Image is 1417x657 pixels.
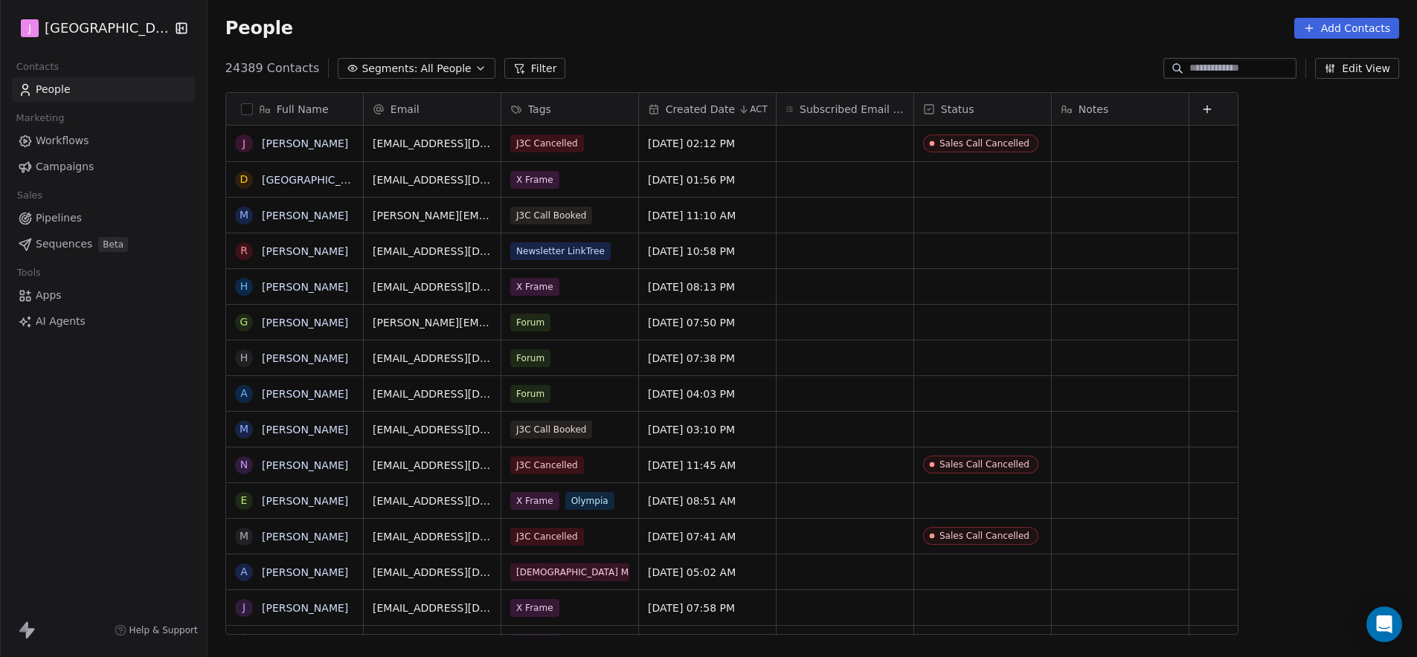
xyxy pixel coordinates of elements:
span: [DATE] 07:41 AM [648,529,767,544]
span: Workflows [36,133,89,149]
span: [EMAIL_ADDRESS][DOMAIN_NAME] [373,565,492,580]
a: Campaigns [12,155,195,179]
span: [DEMOGRAPHIC_DATA] Module [510,563,629,581]
a: [PERSON_NAME] [262,566,348,578]
span: J3C Cancelled [510,528,584,546]
a: [PERSON_NAME] [262,137,348,149]
div: Email [364,93,501,125]
button: Edit View [1315,58,1399,79]
span: [EMAIL_ADDRESS][DOMAIN_NAME] [373,493,492,508]
a: [PERSON_NAME] [262,317,348,328]
a: [PERSON_NAME] [262,245,348,257]
div: M [240,528,248,544]
span: ACT [750,103,768,115]
span: Forum [510,349,550,367]
div: H [240,279,248,294]
a: Workflows [12,129,195,153]
div: a [240,386,248,401]
span: Full Name [277,102,329,117]
a: [PERSON_NAME] [262,388,348,400]
span: [DATE] 11:45 AM [648,458,767,473]
span: Contacts [10,56,65,78]
a: [PERSON_NAME] [262,495,348,507]
span: J [28,21,31,36]
span: [EMAIL_ADDRESS][DOMAIN_NAME] [373,172,492,187]
span: X Frame [510,635,559,653]
span: J3C Cancelled [510,135,584,152]
div: N [240,457,248,473]
a: [PERSON_NAME] [262,459,348,471]
div: Notes [1052,93,1189,125]
div: M [240,207,248,223]
span: Status [941,102,974,117]
span: Help & Support [129,624,198,636]
span: [EMAIL_ADDRESS][DOMAIN_NAME] [373,529,492,544]
span: [EMAIL_ADDRESS][DOMAIN_NAME] [373,279,492,294]
span: [EMAIL_ADDRESS][DOMAIN_NAME] [373,351,492,366]
div: Sales Call Cancelled [939,459,1029,470]
span: [DATE] 02:12 PM [648,136,767,151]
span: Sequences [36,236,92,252]
span: People [36,82,71,97]
div: Status [914,93,1051,125]
div: Subscribed Email Categories [777,93,913,125]
span: Created Date [666,102,735,117]
span: X Frame [510,492,559,510]
div: J [242,600,245,615]
a: [PERSON_NAME] [262,352,348,364]
span: [DATE] 07:50 PM [648,315,767,330]
span: People [225,17,293,39]
span: [PERSON_NAME][EMAIL_ADDRESS][DOMAIN_NAME] [373,208,492,223]
span: Forum [510,385,550,403]
div: A [240,564,248,580]
button: J[GEOGRAPHIC_DATA] [18,16,164,41]
div: Sales Call Cancelled [939,531,1029,541]
span: X Frame [510,278,559,296]
a: [PERSON_NAME] [262,424,348,436]
span: Marketing [10,107,71,129]
span: J3C Call Booked [510,207,592,224]
span: [PERSON_NAME][EMAIL_ADDRESS][DOMAIN_NAME] [373,315,492,330]
span: Pipelines [36,210,82,226]
div: R [240,243,248,259]
span: Tags [528,102,551,117]
a: [PERSON_NAME] [262,531,348,543]
span: [DATE] 03:10 PM [648,422,767,437]
span: [EMAIL_ADDRESS][DOMAIN_NAME] [373,422,492,437]
span: [DATE] 07:58 PM [648,601,767,615]
span: [DATE] 07:38 PM [648,351,767,366]
span: Tools [10,262,47,284]
a: SequencesBeta [12,232,195,256]
span: [DATE] 10:58 PM [648,244,767,259]
div: Open Intercom Messenger [1366,606,1402,642]
div: G [240,314,248,330]
span: [DATE] 05:02 AM [648,565,767,580]
span: [EMAIL_ADDRESS][DOMAIN_NAME] [373,386,492,401]
span: Beta [98,237,128,252]
span: Apps [36,288,62,303]
span: [EMAIL_ADDRESS][DOMAIN_NAME] [373,601,492,615]
a: People [12,77,195,102]
span: [EMAIL_ADDRESS][DOMAIN_NAME] [373,458,492,473]
span: AI Agents [36,314,86,329]
span: Campaigns [36,159,94,175]
span: X Frame [510,599,559,617]
div: Tags [501,93,638,125]
button: Filter [504,58,566,79]
span: [DATE] 04:03 PM [648,386,767,401]
a: [PERSON_NAME] [262,281,348,293]
span: Newsletter LinkTree [510,242,611,260]
div: H [240,350,248,366]
a: Pipelines [12,206,195,230]
div: Sales Call Cancelled [939,138,1029,149]
span: [GEOGRAPHIC_DATA] [45,19,170,38]
span: [EMAIL_ADDRESS][DOMAIN_NAME] [373,136,492,151]
span: Olympia [565,492,614,510]
a: Help & Support [115,624,198,636]
div: Created DateACT [639,93,776,125]
a: AI Agents [12,309,195,334]
span: Segments: [362,61,417,77]
span: 24389 Contacts [225,59,320,77]
span: [DATE] 08:51 AM [648,493,767,508]
span: [EMAIL_ADDRESS][DOMAIN_NAME] [373,244,492,259]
